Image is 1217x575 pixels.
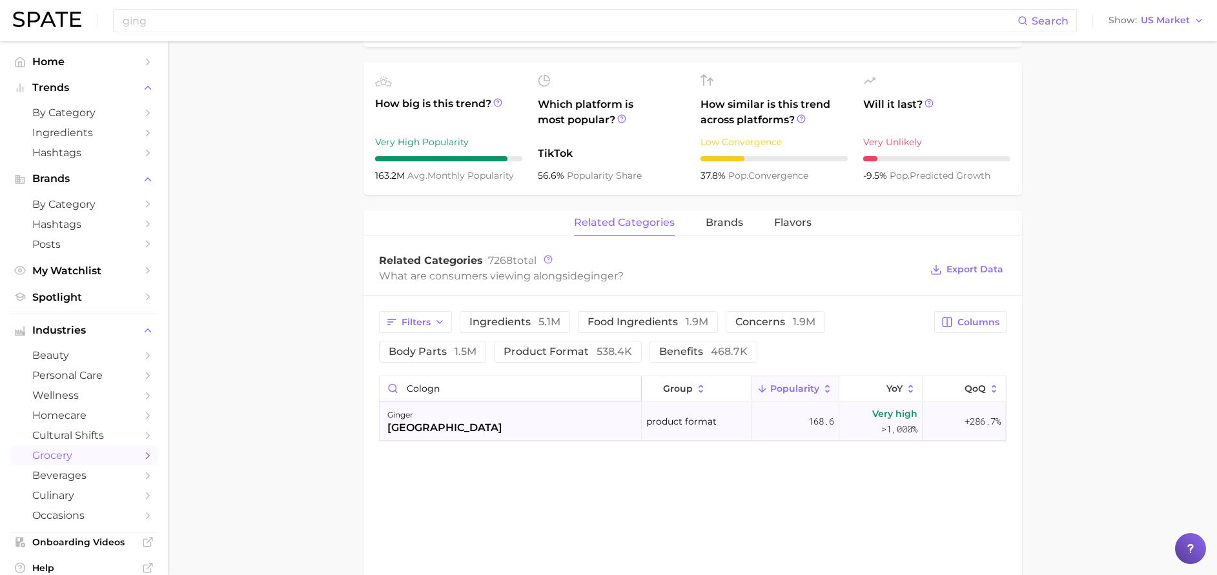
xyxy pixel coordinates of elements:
[10,321,158,340] button: Industries
[538,146,685,161] span: TikTok
[584,270,618,282] span: ginger
[407,170,514,181] span: monthly popularity
[32,198,136,210] span: by Category
[32,238,136,250] span: Posts
[701,97,848,128] span: How similar is this trend across platforms?
[927,261,1006,279] button: Export Data
[574,217,675,228] span: related categories
[588,317,708,327] span: food ingredients
[863,97,1010,128] span: Will it last?
[957,317,999,328] span: Columns
[706,217,743,228] span: brands
[504,347,632,357] span: product format
[728,170,808,181] span: convergence
[1105,12,1207,29] button: ShowUS Market
[1109,17,1137,24] span: Show
[10,385,158,405] a: wellness
[32,146,136,159] span: Hashtags
[32,265,136,277] span: My Watchlist
[32,173,136,185] span: Brands
[32,126,136,139] span: Ingredients
[375,156,522,161] div: 9 / 10
[380,376,641,401] input: Search in ginger
[121,10,1018,32] input: Search here for a brand, industry, or ingredient
[1032,15,1069,27] span: Search
[380,402,1006,441] button: ginger[GEOGRAPHIC_DATA]product format168.6Very high>1,000%+286.7%
[886,383,903,394] span: YoY
[770,383,819,394] span: Popularity
[10,261,158,281] a: My Watchlist
[32,469,136,481] span: beverages
[808,414,834,429] span: 168.6
[32,562,136,574] span: Help
[32,82,136,94] span: Trends
[10,345,158,365] a: beauty
[10,405,158,425] a: homecare
[728,170,748,181] abbr: popularity index
[379,254,483,267] span: Related Categories
[10,78,158,97] button: Trends
[10,465,158,485] a: beverages
[32,325,136,336] span: Industries
[10,103,158,123] a: by Category
[13,12,81,27] img: SPATE
[488,254,513,267] span: 7268
[10,287,158,307] a: Spotlight
[10,214,158,234] a: Hashtags
[375,96,522,128] span: How big is this trend?
[881,423,917,435] span: >1,000%
[642,376,752,401] button: group
[890,170,910,181] abbr: popularity index
[10,194,158,214] a: by Category
[10,52,158,72] a: Home
[32,536,136,548] span: Onboarding Videos
[567,170,642,181] span: popularity share
[872,406,917,421] span: Very high
[711,345,748,358] span: 468.7k
[659,347,748,357] span: benefits
[923,376,1005,401] button: QoQ
[863,134,1010,150] div: Very Unlikely
[597,345,632,358] span: 538.4k
[469,317,560,327] span: ingredients
[32,389,136,401] span: wellness
[538,316,560,328] span: 5.1m
[32,429,136,441] span: cultural shifts
[10,169,158,188] button: Brands
[10,143,158,163] a: Hashtags
[10,234,158,254] a: Posts
[389,347,476,357] span: body parts
[375,170,407,181] span: 163.2m
[32,449,136,461] span: grocery
[488,254,537,267] span: total
[890,170,990,181] span: predicted growth
[375,134,522,150] div: Very High Popularity
[774,217,812,228] span: Flavors
[863,156,1010,161] div: 1 / 10
[701,134,848,150] div: Low Convergence
[10,505,158,525] a: occasions
[387,407,502,423] div: ginger
[10,123,158,143] a: Ingredients
[10,425,158,445] a: cultural shifts
[10,445,158,465] a: grocery
[32,489,136,501] span: culinary
[10,532,158,552] a: Onboarding Videos
[946,264,1003,275] span: Export Data
[863,170,890,181] span: -9.5%
[379,311,452,333] button: Filters
[32,369,136,381] span: personal care
[387,420,502,436] div: [GEOGRAPHIC_DATA]
[752,376,839,401] button: Popularity
[32,218,136,230] span: Hashtags
[538,97,685,139] span: Which platform is most popular?
[965,414,1001,429] span: +286.7%
[32,55,136,68] span: Home
[701,170,728,181] span: 37.8%
[32,509,136,521] span: occasions
[379,267,921,285] div: What are consumers viewing alongside ?
[1141,17,1190,24] span: US Market
[686,316,708,328] span: 1.9m
[32,291,136,303] span: Spotlight
[10,485,158,505] a: culinary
